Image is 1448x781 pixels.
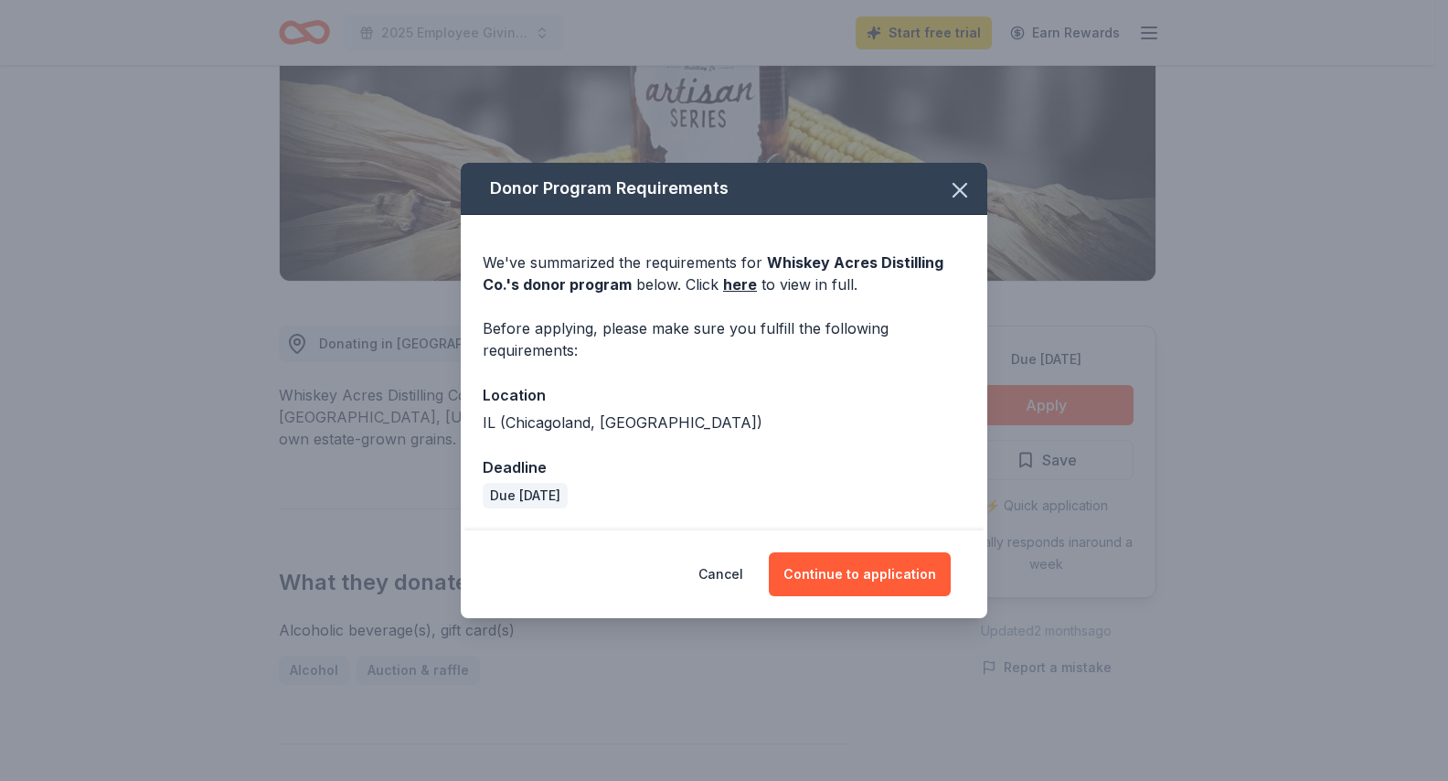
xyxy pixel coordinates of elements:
[461,163,987,215] div: Donor Program Requirements
[483,383,965,407] div: Location
[723,273,757,295] a: here
[698,552,743,596] button: Cancel
[483,317,965,361] div: Before applying, please make sure you fulfill the following requirements:
[483,455,965,479] div: Deadline
[483,412,965,433] div: IL (Chicagoland, [GEOGRAPHIC_DATA])
[769,552,951,596] button: Continue to application
[483,251,965,295] div: We've summarized the requirements for below. Click to view in full.
[483,483,568,508] div: Due [DATE]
